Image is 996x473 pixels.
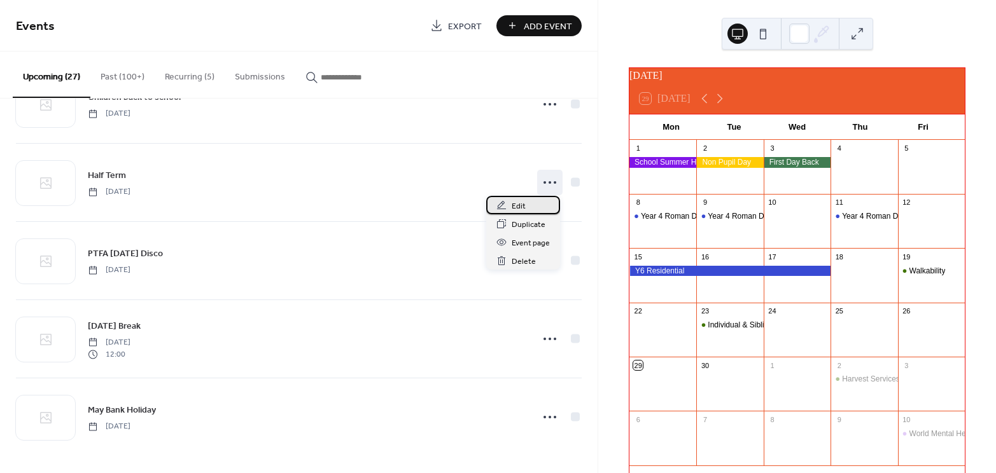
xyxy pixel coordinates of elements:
div: 8 [768,415,777,424]
div: 12 [902,198,911,207]
span: Half Term [88,169,126,182]
div: 25 [834,306,844,316]
div: 9 [834,415,844,424]
div: Non Pupil Day [696,157,763,168]
div: Year 4 Roman Day - Maple Class [708,211,821,222]
span: [DATE] [88,186,130,198]
div: 8 [633,198,643,207]
div: Individual & Sibling Photographs [696,320,763,331]
div: 23 [700,306,710,316]
div: 10 [902,415,911,424]
span: Export [448,20,482,33]
div: 1 [633,144,643,153]
div: First Day Back [764,157,831,168]
span: Edit [512,200,526,213]
span: [DATE] [88,108,130,120]
div: Year 4 Roman Day - Oak Class [842,211,948,222]
div: Harvest Services [842,374,900,385]
span: May Bank Holiday [88,404,156,417]
div: 18 [834,252,844,261]
a: May Bank Holiday [88,402,156,417]
span: [DATE] [88,421,130,432]
div: Tue [703,114,766,140]
button: Add Event [496,15,582,36]
div: Year 4 Roman Day - Oak Class [831,211,897,222]
a: PTFA [DATE] Disco [88,246,163,261]
div: 2 [700,144,710,153]
button: Submissions [225,51,295,97]
span: Add Event [524,20,572,33]
div: Year 4 Roman Day - Maple Class [696,211,763,222]
span: Duplicate [512,218,545,231]
div: 4 [834,144,844,153]
div: 16 [700,252,710,261]
div: Walkability [898,266,965,277]
div: 30 [700,360,710,370]
div: 3 [902,360,911,370]
div: 9 [700,198,710,207]
div: Year 4 Roman Day - Hazel Class [629,211,696,222]
div: 1 [768,360,777,370]
div: 19 [902,252,911,261]
div: Harvest Services [831,374,897,385]
span: [DATE] Break [88,320,141,333]
div: 26 [902,306,911,316]
div: Wed [766,114,829,140]
a: Half Term [88,168,126,182]
div: 11 [834,198,844,207]
span: [DATE] [88,264,130,276]
span: Event page [512,236,550,250]
span: [DATE] [88,337,130,348]
div: 15 [633,252,643,261]
div: 24 [768,306,777,316]
div: Mon [640,114,703,140]
div: 5 [902,144,911,153]
a: [DATE] Break [88,319,141,333]
div: 29 [633,360,643,370]
div: World Mental Health Day [909,428,994,439]
span: Events [16,14,55,39]
div: [DATE] [629,68,965,83]
div: 22 [633,306,643,316]
div: Year 4 Roman Day - [PERSON_NAME] Class [641,211,796,222]
div: Y6 Residential [629,266,831,277]
div: Thu [829,114,892,140]
div: 17 [768,252,777,261]
div: 2 [834,360,844,370]
span: Delete [512,255,536,268]
div: Individual & Sibling Photographs [708,320,818,331]
a: Export [421,15,491,36]
div: World Mental Health Day [898,428,965,439]
div: School Summer Holidays [629,157,696,168]
div: Fri [892,114,955,140]
div: 10 [768,198,777,207]
div: Walkability [909,266,946,277]
button: Recurring (5) [155,51,225,97]
span: PTFA [DATE] Disco [88,247,163,261]
button: Past (100+) [90,51,155,97]
button: Upcoming (27) [13,51,90,98]
div: 7 [700,415,710,424]
div: 3 [768,144,777,153]
span: 12:00 [88,348,130,360]
div: 6 [633,415,643,424]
